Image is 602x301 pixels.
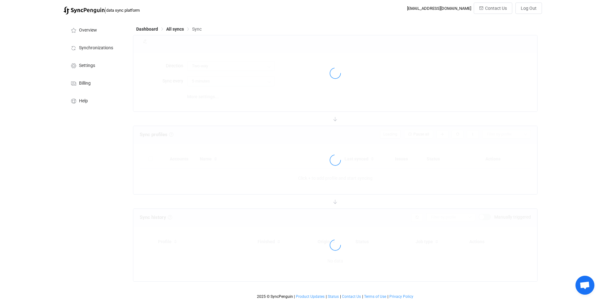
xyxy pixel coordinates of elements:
button: Contact Us [474,3,512,14]
div: Breadcrumb [136,27,202,31]
span: All syncs [166,27,184,32]
a: Overview [64,21,127,39]
span: Dashboard [136,27,158,32]
a: Privacy Policy [389,294,414,299]
span: | [326,294,327,299]
img: syncpenguin.svg [64,7,105,15]
span: Billing [79,81,91,86]
span: Overview [79,28,97,33]
span: Contact Us [485,6,507,11]
span: | [340,294,341,299]
span: data sync platform [106,8,140,13]
span: | [362,294,363,299]
a: Status [327,294,339,299]
span: | [387,294,388,299]
span: Status [328,294,339,299]
span: | [105,6,106,15]
span: Product Updates [296,294,325,299]
span: Log Out [521,6,537,11]
span: | [294,294,295,299]
a: Product Updates [295,294,325,299]
a: Settings [64,56,127,74]
a: Help [64,92,127,109]
span: Privacy Policy [389,294,413,299]
a: |data sync platform [64,6,140,15]
a: Contact Us [342,294,361,299]
a: Billing [64,74,127,92]
span: Synchronizations [79,45,113,51]
span: 2025 © SyncPenguin [257,294,293,299]
a: Synchronizations [64,39,127,56]
span: Sync [192,27,202,32]
span: Help [79,99,88,104]
span: Settings [79,63,95,68]
a: Terms of Use [364,294,386,299]
div: [EMAIL_ADDRESS][DOMAIN_NAME] [407,6,471,11]
button: Log Out [515,3,542,14]
div: Open chat [575,276,594,295]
